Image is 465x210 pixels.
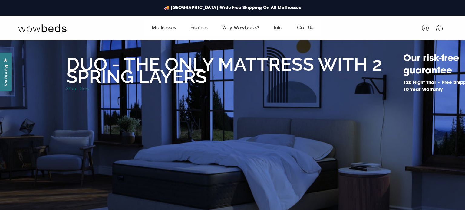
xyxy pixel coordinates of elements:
span: 0 [437,27,443,33]
a: Why Wowbeds? [215,20,266,37]
img: Wow Beds Logo [18,24,67,32]
h2: Duo - the only mattress with 2 spring layers [66,58,400,83]
span: Reviews [2,65,9,86]
a: Info [266,20,290,37]
a: Mattresses [144,20,183,37]
a: Frames [183,20,215,37]
a: 0 [432,21,447,36]
a: 🚚 [GEOGRAPHIC_DATA]-Wide Free Shipping On All Mattresses [161,2,304,14]
a: Call Us [290,20,321,37]
a: Shop Now [66,87,90,91]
